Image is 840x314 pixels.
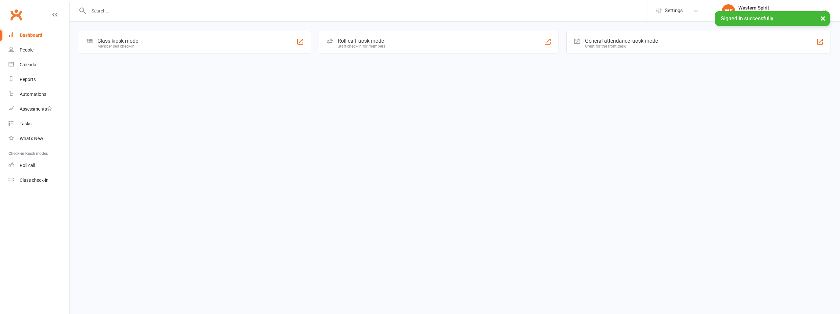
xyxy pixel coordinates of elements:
[20,178,49,183] div: Class check-in
[9,173,69,188] a: Class kiosk mode
[9,87,69,102] a: Automations
[20,77,36,82] div: Reports
[817,11,829,25] button: ×
[20,92,46,97] div: Automations
[338,38,385,44] div: Roll call kiosk mode
[20,163,35,168] div: Roll call
[585,44,658,49] div: Great for the front desk
[20,121,31,126] div: Tasks
[20,47,33,52] div: People
[9,131,69,146] a: What's New
[20,62,38,67] div: Calendar
[338,44,385,49] div: Staff check-in for members
[20,32,42,38] div: Dashboard
[20,136,43,141] div: What's New
[9,28,69,43] a: Dashboard
[97,44,138,49] div: Member self check-in
[9,158,69,173] a: Roll call
[738,11,822,17] div: Active and Healthy [GEOGRAPHIC_DATA]
[665,3,683,18] span: Settings
[8,7,24,23] a: Clubworx
[97,38,138,44] div: Class kiosk mode
[87,6,646,15] input: Search...
[9,102,69,116] a: Assessments
[20,106,52,112] div: Assessments
[9,57,69,72] a: Calendar
[738,5,822,11] div: Western Spirit
[9,116,69,131] a: Tasks
[585,38,658,44] div: General attendance kiosk mode
[721,15,774,22] span: Signed in successfully.
[9,43,69,57] a: People
[722,4,735,17] div: WS
[9,72,69,87] a: Reports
